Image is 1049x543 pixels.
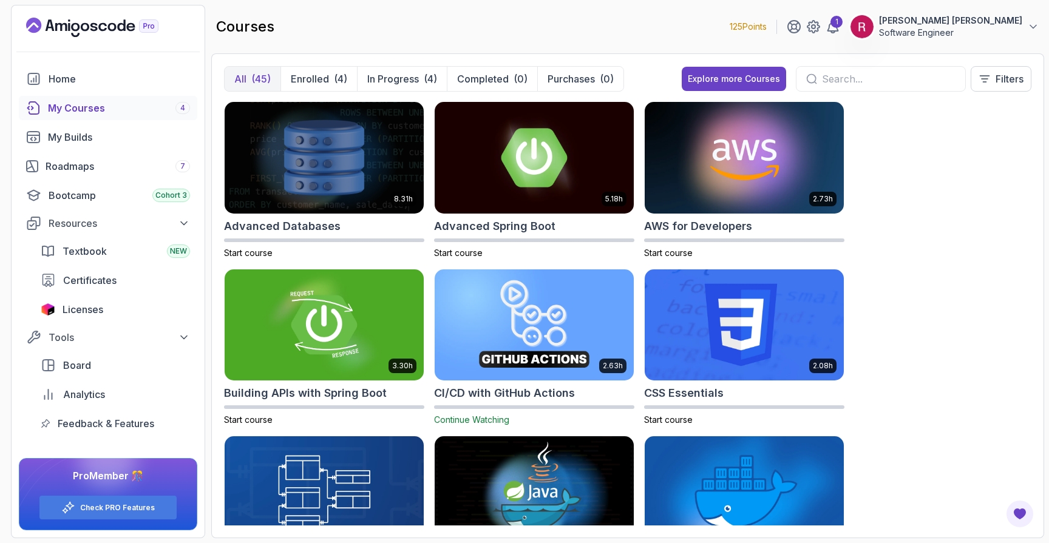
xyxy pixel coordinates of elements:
a: builds [19,125,197,149]
button: Filters [971,66,1031,92]
span: 7 [180,161,185,171]
p: 125 Points [730,21,767,33]
span: Cohort 3 [155,191,187,200]
img: Advanced Databases card [225,102,424,214]
span: Start course [224,248,273,258]
a: textbook [33,239,197,263]
button: Resources [19,212,197,234]
div: (4) [334,72,347,86]
button: Purchases(0) [537,67,623,91]
span: 4 [180,103,185,113]
button: Check PRO Features [39,495,177,520]
div: Home [49,72,190,86]
p: Filters [996,72,1024,86]
p: 2.08h [813,361,833,371]
button: Enrolled(4) [280,67,357,91]
p: 5.18h [605,194,623,204]
img: CSS Essentials card [645,269,844,381]
span: Licenses [63,302,103,317]
a: analytics [33,382,197,406]
img: AWS for Developers card [645,102,844,214]
a: CI/CD with GitHub Actions card2.63hCI/CD with GitHub ActionsContinue Watching [434,269,634,427]
a: feedback [33,411,197,436]
p: 2.63h [603,361,623,371]
h2: AWS for Developers [644,218,752,235]
div: (0) [514,72,528,86]
p: 2.73h [813,194,833,204]
div: My Courses [48,101,190,115]
h2: CSS Essentials [644,385,724,402]
span: Board [63,358,91,373]
span: Start course [644,248,693,258]
a: board [33,353,197,377]
button: In Progress(4) [357,67,447,91]
span: Start course [434,248,483,258]
p: Software Engineer [879,27,1022,39]
a: bootcamp [19,183,197,207]
div: 1 [830,16,843,28]
div: (0) [600,72,614,86]
div: Tools [49,330,190,345]
button: Tools [19,326,197,348]
a: licenses [33,297,197,322]
img: Building APIs with Spring Boot card [225,269,424,381]
span: Feedback & Features [58,416,154,431]
div: My Builds [48,130,190,144]
div: Roadmaps [46,159,190,174]
h2: courses [216,17,274,36]
span: Start course [224,414,273,425]
p: [PERSON_NAME] [PERSON_NAME] [879,15,1022,27]
p: 8.31h [394,194,413,204]
span: Textbook [63,244,107,258]
h2: Advanced Spring Boot [434,218,555,235]
p: 3.30h [392,361,413,371]
img: user profile image [850,15,874,38]
span: NEW [170,246,187,256]
p: All [234,72,246,86]
h2: Building APIs with Spring Boot [224,385,387,402]
a: courses [19,96,197,120]
div: (4) [424,72,437,86]
button: Completed(0) [447,67,537,91]
button: Open Feedback Button [1005,499,1034,528]
p: Completed [457,72,509,86]
div: (45) [251,72,271,86]
span: Continue Watching [434,414,509,425]
input: Search... [822,72,956,86]
h2: Advanced Databases [224,218,341,235]
span: Analytics [63,387,105,402]
a: 1 [826,19,840,34]
p: Enrolled [291,72,329,86]
div: Resources [49,216,190,231]
p: In Progress [367,72,419,86]
button: All(45) [225,67,280,91]
img: jetbrains icon [41,303,55,315]
span: Certificates [63,273,117,288]
h2: CI/CD with GitHub Actions [434,385,575,402]
a: Check PRO Features [80,503,155,513]
img: CI/CD with GitHub Actions card [435,269,634,381]
button: user profile image[PERSON_NAME] [PERSON_NAME]Software Engineer [850,15,1039,39]
div: Explore more Courses [688,73,780,85]
a: Landing page [26,18,186,37]
button: Explore more Courses [682,67,786,91]
a: certificates [33,268,197,292]
p: Purchases [548,72,595,86]
a: home [19,67,197,91]
div: Bootcamp [49,188,190,203]
span: Start course [644,414,693,425]
a: roadmaps [19,154,197,178]
img: Advanced Spring Boot card [435,102,634,214]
